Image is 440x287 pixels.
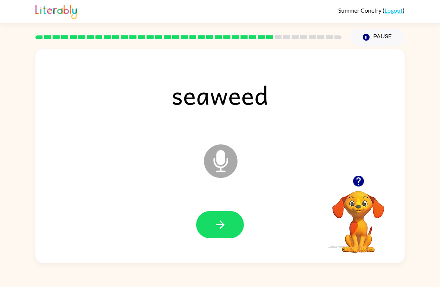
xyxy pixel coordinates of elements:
span: seaweed [160,76,280,114]
div: ( ) [338,7,405,14]
button: Pause [351,29,405,46]
a: Logout [384,7,403,14]
video: Your browser must support playing .mp4 files to use Literably. Please try using another browser. [321,179,396,254]
span: Summer Conefry [338,7,383,14]
img: Literably [35,3,77,19]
